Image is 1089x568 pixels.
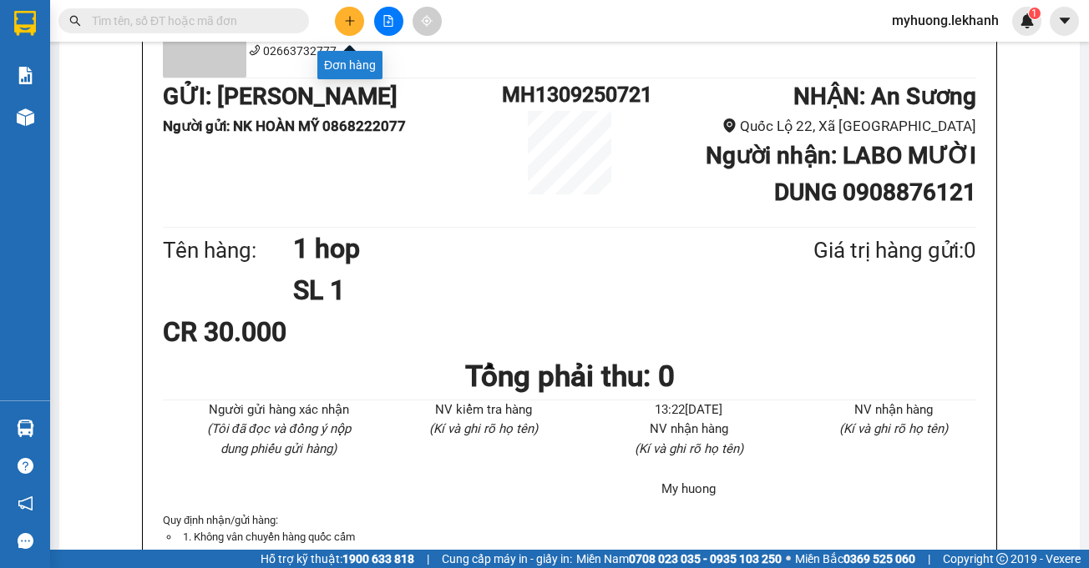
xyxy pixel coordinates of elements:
[160,34,294,74] div: LABO MƯỜI DUNG
[606,480,772,500] li: My huong
[635,441,743,456] i: (Kí và ghi rõ họ tên)
[374,7,403,36] button: file-add
[1057,13,1072,28] span: caret-down
[1029,8,1041,19] sup: 1
[293,228,732,269] h1: 1 hop
[606,420,772,440] li: NV nhận hàng
[160,14,294,34] div: An Sương
[163,118,406,134] b: Người gửi : NK HOÀN MỸ 0868222077
[163,354,976,400] h1: Tổng phải thu: 0
[637,115,976,138] li: Quốc Lộ 22, Xã [GEOGRAPHIC_DATA]
[629,552,782,565] strong: 0708 023 035 - 0935 103 250
[17,108,34,126] img: warehouse-icon
[839,421,948,436] i: (Kí và ghi rõ họ tên)
[13,109,38,127] span: CR :
[928,550,930,568] span: |
[732,234,976,268] div: Giá trị hàng gửi: 0
[843,552,915,565] strong: 0369 525 060
[18,458,33,474] span: question-circle
[576,550,782,568] span: Miền Nam
[502,78,637,111] h1: MH1309250721
[786,555,791,562] span: ⚪️
[427,550,429,568] span: |
[812,400,977,420] li: NV nhận hàng
[1050,7,1079,36] button: caret-down
[382,15,394,27] span: file-add
[92,12,289,30] input: Tìm tên, số ĐT hoặc mã đơn
[69,15,81,27] span: search
[180,529,976,545] li: 1. Không vân chuyển hàng quốc cấm
[261,550,414,568] span: Hỗ trợ kỹ thuật:
[706,142,976,206] b: Người nhận : LABO MƯỜI DUNG 0908876121
[249,44,261,56] span: phone
[13,108,150,128] div: 30.000
[413,7,442,36] button: aim
[317,51,382,79] div: Đơn hàng
[344,15,356,27] span: plus
[1020,13,1035,28] img: icon-new-feature
[879,10,1012,31] span: myhuong.lekhanh
[1031,8,1037,19] span: 1
[17,67,34,84] img: solution-icon
[14,52,148,72] div: NK HOÀN MỸ
[421,15,433,27] span: aim
[14,14,148,52] div: [PERSON_NAME]
[795,550,915,568] span: Miền Bắc
[163,311,431,353] div: CR 30.000
[160,74,294,98] div: 0908876121
[160,16,200,33] span: Nhận:
[163,42,463,60] li: 02663732777
[14,14,40,32] span: Gửi:
[429,421,538,436] i: (Kí và ghi rõ họ tên)
[293,269,732,311] h1: SL 1
[14,72,148,95] div: 0868222077
[14,11,36,36] img: logo-vxr
[17,420,34,437] img: warehouse-icon
[163,83,398,110] b: GỬI : [PERSON_NAME]
[335,7,364,36] button: plus
[442,550,572,568] span: Cung cấp máy in - giấy in:
[18,533,33,549] span: message
[180,546,976,563] li: 2. Quý khách kiểm tra kỹ thông tin rồi mới ký xác nhận
[402,400,567,420] li: NV kiểm tra hàng
[793,83,976,110] b: NHẬN : An Sương
[18,495,33,511] span: notification
[722,118,737,133] span: environment
[163,234,293,268] div: Tên hàng:
[996,553,1008,565] span: copyright
[207,421,351,456] i: (Tôi đã đọc và đồng ý nộp dung phiếu gửi hàng)
[342,552,414,565] strong: 1900 633 818
[606,400,772,420] li: 13:22[DATE]
[196,400,362,420] li: Người gửi hàng xác nhận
